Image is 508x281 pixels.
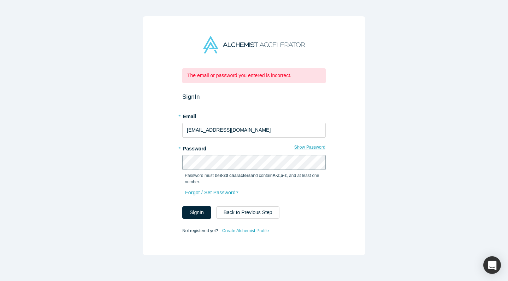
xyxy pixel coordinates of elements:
[294,143,326,152] button: Show Password
[273,173,280,178] strong: A-Z
[182,93,326,101] h2: Sign In
[187,72,321,79] p: The email or password you entered is incorrect.
[182,110,326,120] label: Email
[182,143,326,153] label: Password
[222,226,269,235] a: Create Alchemist Profile
[216,206,280,219] button: Back to Previous Step
[281,173,287,178] strong: a-z
[182,206,211,219] button: SignIn
[182,228,218,233] span: Not registered yet?
[185,172,323,185] p: Password must be and contain , , and at least one number.
[203,36,305,53] img: Alchemist Accelerator Logo
[220,173,251,178] strong: 8-20 characters
[185,187,239,199] a: Forgot / Set Password?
